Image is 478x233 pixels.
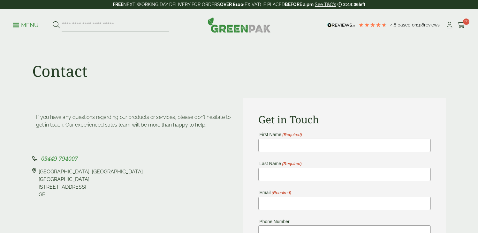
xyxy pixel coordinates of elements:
strong: OVER £100 [220,2,243,7]
div: 4.79 Stars [358,22,387,28]
a: 20 [457,20,465,30]
i: My Account [445,22,453,28]
span: left [359,2,365,7]
span: 2:44:06 [343,2,359,7]
span: 03449 794007 [41,155,78,162]
div: [GEOGRAPHIC_DATA], [GEOGRAPHIC_DATA] [GEOGRAPHIC_DATA] [STREET_ADDRESS] GB [39,168,143,199]
span: (Required) [271,191,291,195]
span: reviews [424,22,440,27]
p: If you have any questions regarding our products or services, please don’t hesitate to get in tou... [36,113,231,129]
label: Phone Number [258,219,290,224]
span: 198 [417,22,424,27]
a: See T&C's [315,2,336,7]
span: 4.8 [390,22,398,27]
i: Cart [457,22,465,28]
label: Last Name [258,161,302,166]
h2: Get in Touch [258,113,431,126]
span: Based on [398,22,417,27]
span: (Required) [282,162,302,166]
span: (Required) [282,133,302,137]
h1: Contact [32,62,87,80]
img: GreenPak Supplies [208,17,271,33]
a: Menu [13,21,39,28]
label: Email [258,190,292,195]
p: Menu [13,21,39,29]
label: First Name [258,132,302,137]
strong: FREE [113,2,123,7]
span: 20 [463,18,469,25]
a: 03449 794007 [41,156,78,162]
strong: BEFORE 2 pm [285,2,314,7]
img: REVIEWS.io [327,23,355,27]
